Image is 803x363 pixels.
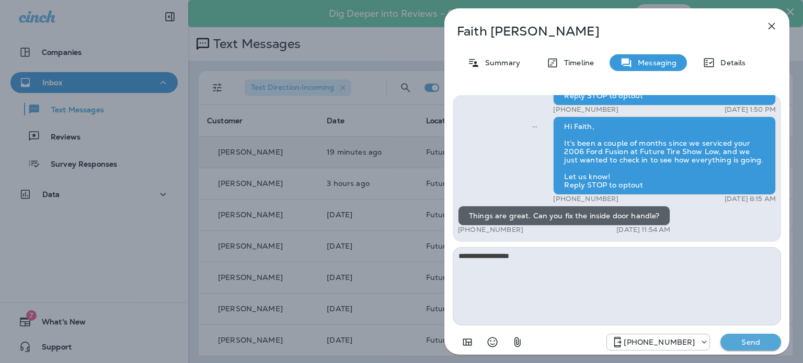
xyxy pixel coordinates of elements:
p: [DATE] 1:50 PM [725,106,776,114]
button: Select an emoji [482,332,503,353]
div: Hi Faith, It’s been a couple of months since we serviced your 2006 Ford Fusion at Future Tire Sho... [553,116,776,195]
p: [PHONE_NUMBER] [553,195,618,203]
button: Add in a premade template [457,332,478,353]
p: Faith [PERSON_NAME] [457,24,742,39]
p: Summary [480,58,520,67]
p: [DATE] 8:15 AM [725,195,776,203]
p: Messaging [633,58,676,67]
div: Things are great. Can you fix the inside door handle? [458,206,670,226]
p: Details [715,58,745,67]
p: [PHONE_NUMBER] [458,226,523,234]
button: Send [720,334,781,350]
p: [PHONE_NUMBER] [553,106,618,114]
p: [PHONE_NUMBER] [624,338,695,346]
div: +1 (928) 232-1970 [607,336,709,348]
p: Timeline [559,58,594,67]
p: [DATE] 11:54 AM [616,226,670,234]
span: Sent [532,121,537,131]
p: Send [729,337,773,347]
